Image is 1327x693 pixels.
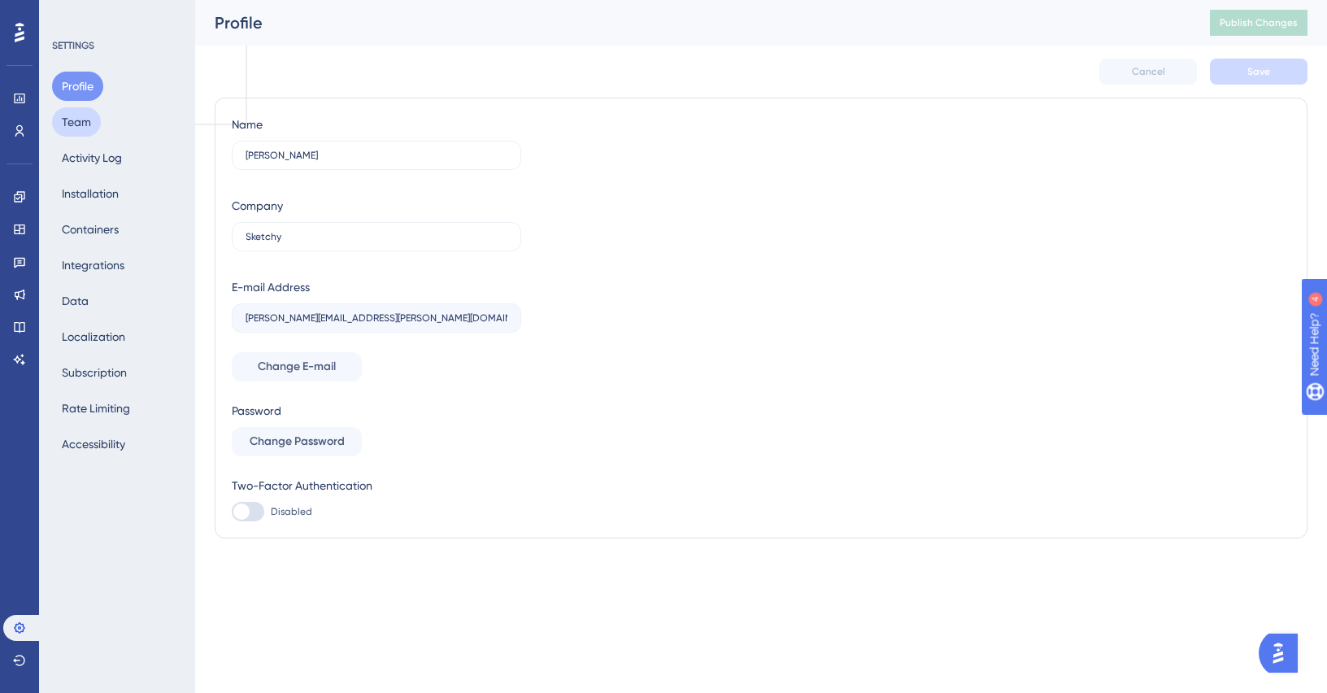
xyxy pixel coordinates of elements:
[52,394,140,423] button: Rate Limiting
[38,4,102,24] span: Need Help?
[232,352,362,381] button: Change E-mail
[1247,65,1270,78] span: Save
[1099,59,1197,85] button: Cancel
[52,107,101,137] button: Team
[1210,10,1307,36] button: Publish Changes
[232,476,521,495] div: Two-Factor Authentication
[232,277,310,297] div: E-mail Address
[52,143,132,172] button: Activity Log
[215,11,1169,34] div: Profile
[1220,16,1298,29] span: Publish Changes
[52,322,135,351] button: Localization
[52,251,134,280] button: Integrations
[113,8,118,21] div: 4
[1210,59,1307,85] button: Save
[1132,65,1165,78] span: Cancel
[246,312,507,324] input: E-mail Address
[232,115,263,134] div: Name
[232,196,283,216] div: Company
[271,505,312,518] span: Disabled
[1259,629,1307,678] iframe: UserGuiding AI Assistant Launcher
[232,427,362,456] button: Change Password
[258,357,336,377] span: Change E-mail
[52,286,98,316] button: Data
[52,179,128,208] button: Installation
[246,231,507,242] input: Company Name
[52,72,103,101] button: Profile
[52,215,128,244] button: Containers
[52,39,184,52] div: SETTINGS
[232,401,521,421] div: Password
[246,150,507,161] input: Name Surname
[52,358,137,387] button: Subscription
[250,432,345,451] span: Change Password
[52,429,135,459] button: Accessibility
